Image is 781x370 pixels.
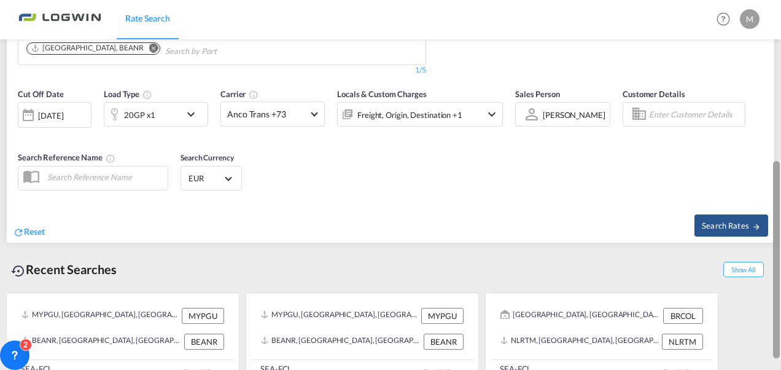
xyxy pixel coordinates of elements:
div: [PERSON_NAME] [543,110,605,120]
div: 20GP x1 [124,106,155,124]
div: 1/5 [18,65,426,76]
div: BEANR, Antwerp, Belgium, Western Europe, Europe [261,334,421,350]
md-icon: icon-refresh [13,227,24,238]
div: Antwerp, BEANR [31,43,144,53]
div: Help [713,9,740,31]
span: Search Rates [702,221,761,230]
span: Search Currency [181,153,234,162]
span: Anco Trans +73 [227,108,307,120]
div: BEANR [424,334,464,350]
md-icon: icon-backup-restore [11,264,26,278]
span: Cut Off Date [18,89,64,99]
md-icon: icon-chevron-down [184,107,204,122]
div: NLRTM, Rotterdam, Netherlands, Western Europe, Europe [500,334,659,350]
span: Help [713,9,734,30]
div: MYPGU [421,308,464,324]
div: BEANR, Antwerp, Belgium, Western Europe, Europe [21,334,181,350]
div: BRCOL, Colombo, Brazil, South America, Americas [500,308,660,324]
input: Search Reference Name [41,168,168,186]
button: Search Ratesicon-arrow-right [694,215,768,237]
div: Freight Origin Destination Dock Stuffing [357,106,462,124]
div: MYPGU, Pasir Gudang, Johor, Malaysia, South East Asia, Asia Pacific [21,308,179,324]
div: NLRTM [662,334,703,350]
md-select: Select Currency: € EUREuro [187,170,235,187]
md-icon: icon-arrow-right [752,222,761,231]
button: Remove [141,43,160,55]
span: Show All [723,262,764,277]
span: Carrier [220,89,258,99]
span: Customer Details [623,89,685,99]
md-datepicker: Select [18,127,27,143]
span: Locals & Custom Charges [337,89,427,99]
div: [DATE] [18,102,91,128]
md-icon: icon-information-outline [142,90,152,100]
div: MYPGU, Pasir Gudang, Johor, Malaysia, South East Asia, Asia Pacific [261,308,418,324]
div: M [740,9,760,29]
img: bc73a0e0d8c111efacd525e4c8ad7d32.png [18,6,101,33]
div: MYPGU [182,308,224,324]
md-icon: icon-chevron-down [484,107,499,122]
div: BRCOL [663,308,703,324]
md-select: Sales Person: Melanie Sonja Glenz [542,106,607,124]
div: icon-refreshReset [13,226,45,239]
span: Sales Person [515,89,560,99]
span: EUR [188,173,223,184]
md-icon: The selected Trucker/Carrierwill be displayed in the rate results If the rates are from another f... [249,90,258,100]
div: 20GP x1icon-chevron-down [104,102,208,127]
div: Press delete to remove this chip. [31,43,146,53]
input: Chips input. [165,42,282,61]
span: Rate Search [125,13,170,23]
md-icon: Your search will be saved by the below given name [106,154,115,163]
span: Search Reference Name [18,152,115,162]
div: Freight Origin Destination Dock Stuffingicon-chevron-down [337,102,503,127]
md-chips-wrap: Chips container. Use arrow keys to select chips. [25,39,287,61]
span: Reset [24,226,45,237]
div: Recent Searches [6,256,122,283]
div: BEANR [184,334,224,350]
div: [DATE] [38,110,63,121]
input: Enter Customer Details [649,105,741,124]
span: Load Type [104,89,152,99]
